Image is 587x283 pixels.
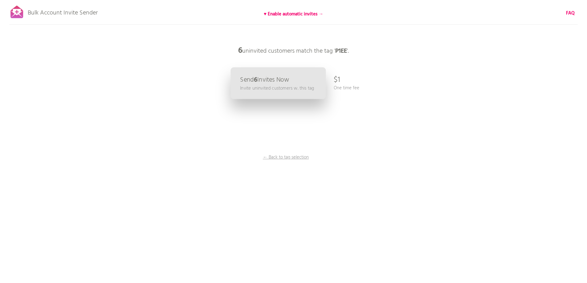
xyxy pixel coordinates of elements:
[263,154,309,161] p: ← Back to tag selection
[566,10,575,17] a: FAQ
[264,10,323,18] b: ♥ Enable automatic invites →
[240,85,314,92] p: Invite uninvited customers w. this tag
[201,42,386,60] p: uninvited customers match the tag ' '.
[28,4,98,19] p: Bulk Account Invite Sender
[335,46,347,56] b: P1EE
[334,85,359,91] p: One time fee
[240,77,289,83] p: Send Invites Now
[334,71,340,89] p: $1
[254,75,257,85] b: 6
[230,67,326,99] a: Send6Invites Now Invite uninvited customers w. this tag
[238,45,242,57] b: 6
